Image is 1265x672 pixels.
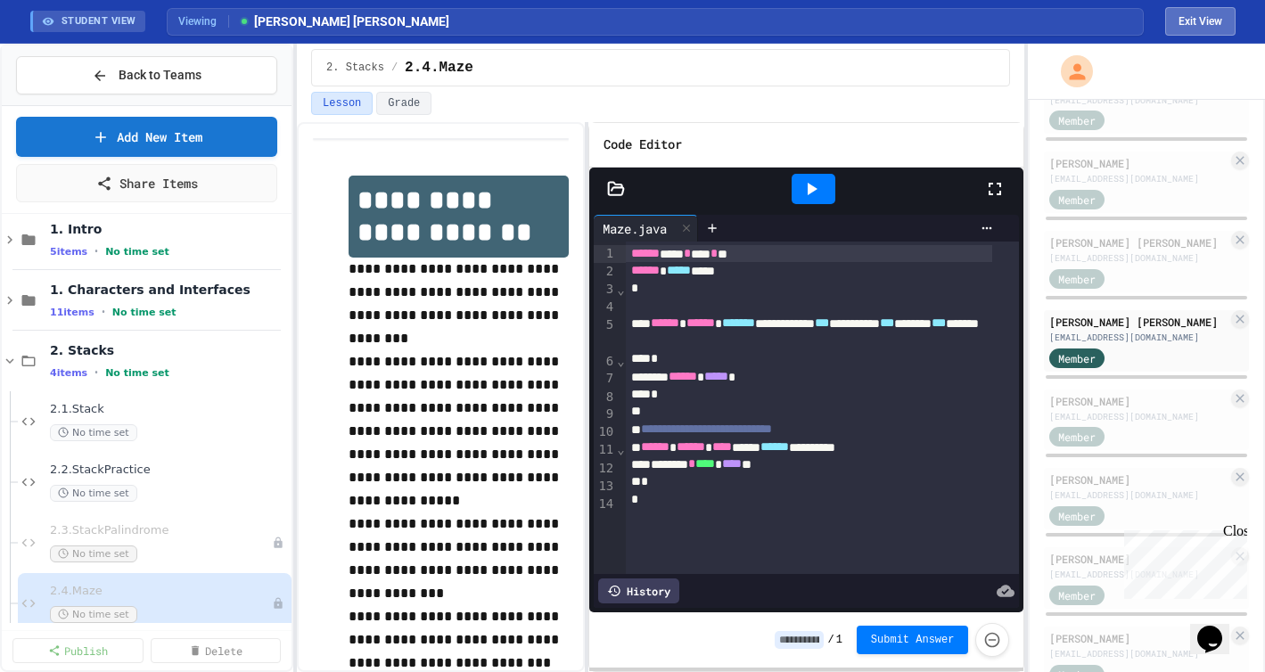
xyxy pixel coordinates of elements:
[311,92,373,115] button: Lesson
[594,263,616,281] div: 2
[50,221,288,237] span: 1. Intro
[1190,601,1247,654] iframe: chat widget
[1042,51,1097,92] div: My Account
[1058,112,1096,128] span: Member
[1049,234,1228,250] div: [PERSON_NAME] [PERSON_NAME]
[594,441,616,459] div: 11
[1049,393,1228,409] div: [PERSON_NAME]
[16,164,277,202] a: Share Items
[1058,587,1096,603] span: Member
[1117,523,1247,599] iframe: chat widget
[1049,331,1228,344] div: [EMAIL_ADDRESS][DOMAIN_NAME]
[272,597,284,610] div: Unpublished
[827,633,834,647] span: /
[112,307,177,318] span: No time set
[1049,172,1228,185] div: [EMAIL_ADDRESS][DOMAIN_NAME]
[50,246,87,258] span: 5 items
[1049,488,1228,502] div: [EMAIL_ADDRESS][DOMAIN_NAME]
[326,61,384,75] span: 2. Stacks
[1165,7,1236,36] button: Exit student view
[1058,271,1096,287] span: Member
[1049,94,1228,107] div: [EMAIL_ADDRESS][DOMAIN_NAME]
[1058,350,1096,366] span: Member
[836,633,842,647] span: 1
[594,215,698,242] div: Maze.java
[50,584,272,599] span: 2.4.Maze
[151,638,282,663] a: Delete
[1058,429,1096,445] span: Member
[594,281,616,299] div: 3
[119,66,201,85] span: Back to Teams
[1049,647,1228,660] div: [EMAIL_ADDRESS][DOMAIN_NAME]
[62,14,136,29] span: STUDENT VIEW
[594,423,616,441] div: 10
[1049,410,1228,423] div: [EMAIL_ADDRESS][DOMAIN_NAME]
[178,13,229,29] span: Viewing
[405,57,473,78] span: 2.4.Maze
[594,219,676,238] div: Maze.java
[871,633,955,647] span: Submit Answer
[94,365,98,380] span: •
[594,370,616,388] div: 7
[16,117,277,157] a: Add New Item
[616,354,625,368] span: Fold line
[594,353,616,371] div: 6
[1049,251,1228,265] div: [EMAIL_ADDRESS][DOMAIN_NAME]
[376,92,431,115] button: Grade
[616,442,625,456] span: Fold line
[238,12,449,31] span: [PERSON_NAME] [PERSON_NAME]
[50,424,137,441] span: No time set
[594,460,616,478] div: 12
[604,134,682,156] h6: Code Editor
[16,56,277,94] button: Back to Teams
[50,523,272,538] span: 2.3.StackPalindrome
[594,478,616,496] div: 13
[1049,568,1228,581] div: [EMAIL_ADDRESS][DOMAIN_NAME]
[50,545,137,562] span: No time set
[7,7,123,113] div: Chat with us now!Close
[50,606,137,623] span: No time set
[594,389,616,406] div: 8
[50,485,137,502] span: No time set
[105,367,169,379] span: No time set
[616,283,625,297] span: Fold line
[1049,471,1228,488] div: [PERSON_NAME]
[594,316,616,353] div: 5
[12,638,144,663] a: Publish
[1049,314,1228,330] div: [PERSON_NAME] [PERSON_NAME]
[50,402,288,417] span: 2.1.Stack
[1049,551,1228,567] div: [PERSON_NAME]
[94,244,98,258] span: •
[1058,508,1096,524] span: Member
[598,578,679,603] div: History
[594,496,616,513] div: 14
[1058,192,1096,208] span: Member
[50,463,288,478] span: 2.2.StackPractice
[272,537,284,549] div: Unpublished
[105,246,169,258] span: No time set
[50,342,288,358] span: 2. Stacks
[391,61,398,75] span: /
[594,299,616,316] div: 4
[50,367,87,379] span: 4 items
[50,282,288,298] span: 1. Characters and Interfaces
[102,305,105,319] span: •
[1049,630,1228,646] div: [PERSON_NAME]
[50,307,94,318] span: 11 items
[975,623,1009,657] button: Force resubmission of student's answer (Admin only)
[594,245,616,263] div: 1
[594,406,616,423] div: 9
[857,626,969,654] button: Submit Answer
[1049,155,1228,171] div: [PERSON_NAME]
